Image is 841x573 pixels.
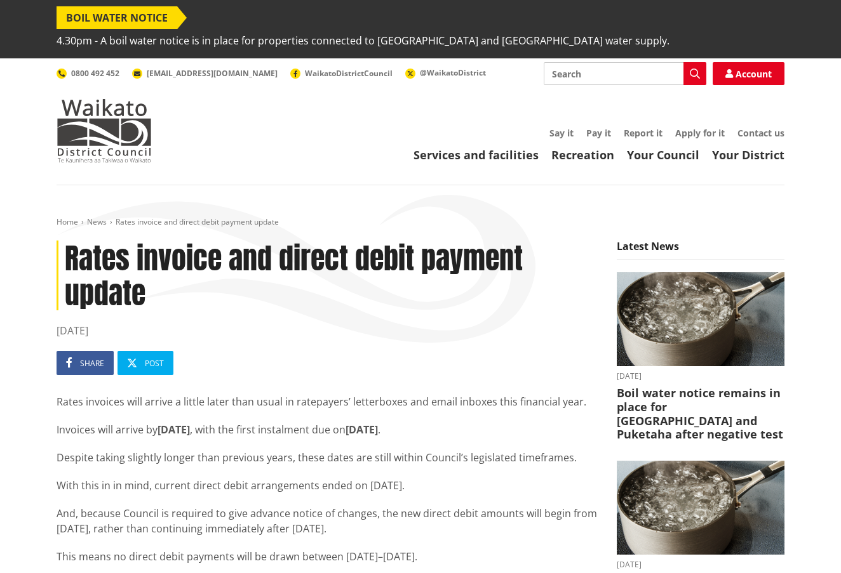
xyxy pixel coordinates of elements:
[544,62,706,85] input: Search input
[57,351,114,375] a: Share
[346,423,378,437] strong: [DATE]
[57,478,598,493] p: With this in in mind, current direct debit arrangements ended on [DATE].
[57,99,152,162] img: Waikato District Council - Te Kaunihera aa Takiwaa o Waikato
[405,67,486,78] a: @WaikatoDistrict
[305,68,393,79] span: WaikatoDistrictCouncil
[57,6,177,29] span: BOIL WATER NOTICE
[617,272,784,367] img: boil water notice
[420,67,486,78] span: @WaikatoDistrict
[57,394,598,409] p: Rates invoices will arrive a little later than usual in ratepayers’ letterboxes and email inboxes...
[145,358,164,369] span: Post
[675,127,725,139] a: Apply for it
[118,351,173,375] a: Post
[57,68,119,79] a: 0800 492 452
[737,127,784,139] a: Contact us
[57,450,598,465] p: Despite taking slightly longer than previous years, these dates are still within Council’s legisl...
[617,240,784,260] h5: Latest News
[57,422,598,437] p: Invoices will arrive by , with the first instalment due on .
[71,68,119,79] span: 0800 492 452
[57,506,598,536] p: And, because Council is required to give advance notice of changes, the new direct debit amounts ...
[147,68,278,79] span: [EMAIL_ADDRESS][DOMAIN_NAME]
[290,68,393,79] a: WaikatoDistrictCouncil
[713,62,784,85] a: Account
[414,147,539,162] a: Services and facilities
[57,216,78,227] a: Home
[57,240,598,310] h1: Rates invoice and direct debit payment update
[57,29,669,52] span: 4.30pm - A boil water notice is in place for properties connected to [GEOGRAPHIC_DATA] and [GEOGR...
[617,561,784,569] time: [DATE]
[80,358,104,369] span: Share
[712,147,784,162] a: Your District
[586,127,611,139] a: Pay it
[87,216,107,227] a: News
[617,386,784,441] h3: Boil water notice remains in place for [GEOGRAPHIC_DATA] and Puketaha after negative test
[158,423,190,437] strong: [DATE]
[617,372,784,380] time: [DATE]
[617,461,784,555] img: boil water notice
[57,217,784,228] nav: breadcrumb
[132,68,278,79] a: [EMAIL_ADDRESS][DOMAIN_NAME]
[551,147,614,162] a: Recreation
[624,127,663,139] a: Report it
[116,216,279,227] span: Rates invoice and direct debit payment update
[57,323,598,338] time: [DATE]
[617,272,784,442] a: boil water notice gordonton puketaha [DATE] Boil water notice remains in place for [GEOGRAPHIC_DA...
[627,147,699,162] a: Your Council
[57,549,598,564] p: This means no direct debit payments will be drawn between [DATE]–[DATE].
[549,127,574,139] a: Say it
